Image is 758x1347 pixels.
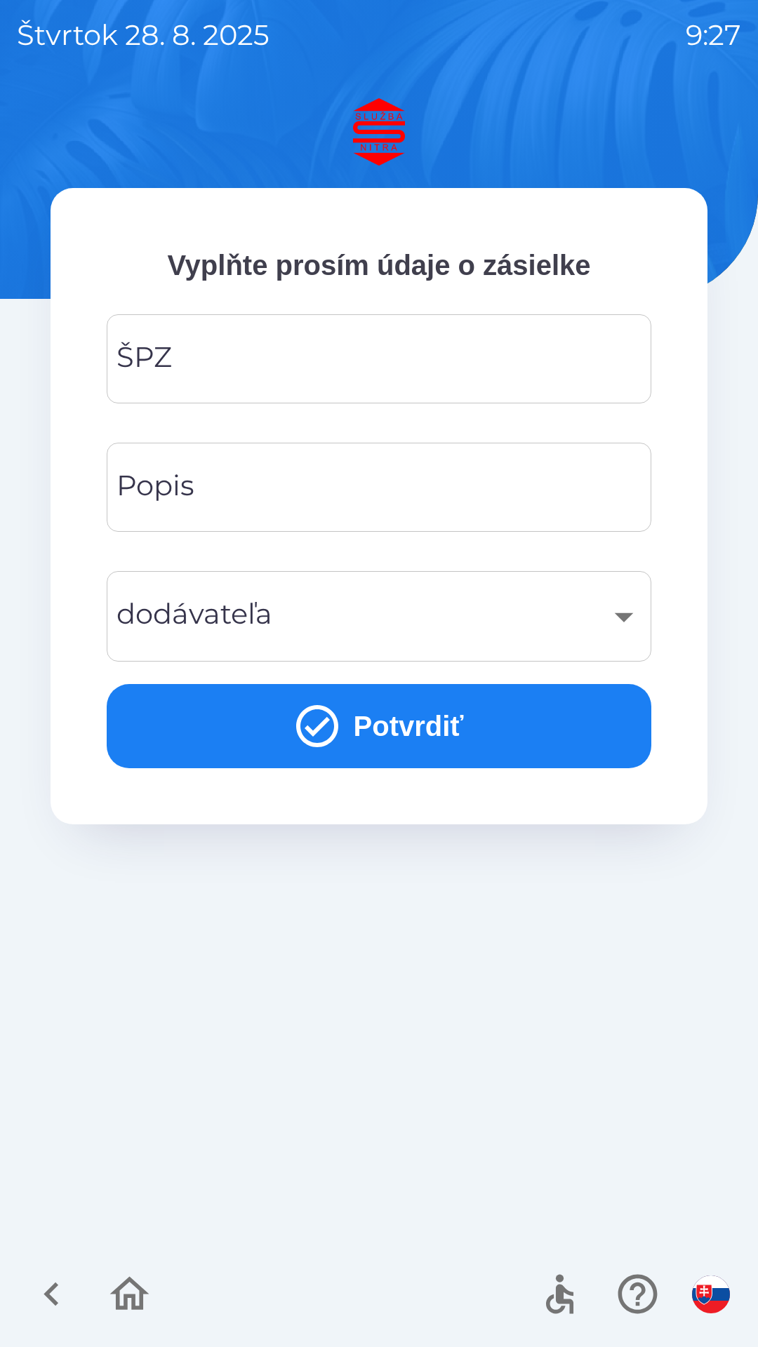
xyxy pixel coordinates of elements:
[686,14,741,56] p: 9:27
[107,244,651,286] p: Vyplňte prosím údaje o zásielke
[17,14,270,56] p: štvrtok 28. 8. 2025
[692,1275,730,1313] img: sk flag
[107,684,651,768] button: Potvrdiť
[51,98,707,166] img: Logo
